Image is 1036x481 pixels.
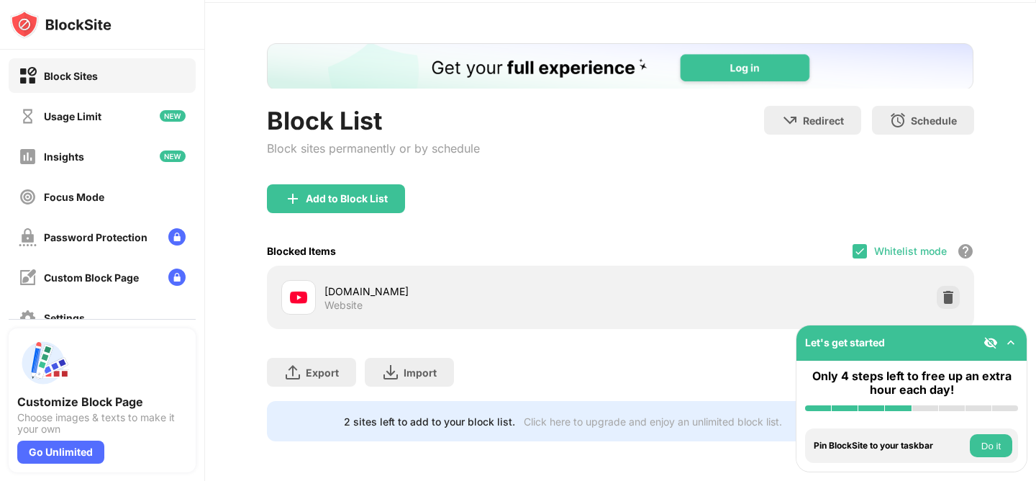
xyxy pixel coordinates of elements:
div: Blocked Items [267,245,336,257]
img: password-protection-off.svg [19,228,37,246]
div: Usage Limit [44,110,101,122]
div: [DOMAIN_NAME] [324,284,620,299]
img: focus-off.svg [19,188,37,206]
img: push-custom-page.svg [17,337,69,389]
div: Insights [44,150,84,163]
div: Let's get started [805,336,885,349]
div: Password Protection [44,231,147,243]
div: Go Unlimited [17,441,104,464]
img: new-icon.svg [160,150,186,162]
img: eye-not-visible.svg [983,336,998,350]
div: Customize Block Page [17,395,187,409]
div: Only 4 steps left to free up an extra hour each day! [805,369,1018,397]
div: Schedule [911,114,957,127]
img: insights-off.svg [19,148,37,166]
div: Choose images & texts to make it your own [17,412,187,435]
img: customize-block-page-off.svg [19,269,37,287]
div: Export [306,367,339,379]
div: Click here to upgrade and enjoy an unlimited block list. [524,415,782,428]
iframe: Banner [267,43,973,89]
div: 2 sites left to add to your block list. [344,415,515,428]
div: Add to Block List [306,193,388,204]
div: Block Sites [44,70,98,82]
img: omni-setup-toggle.svg [1004,336,1018,350]
div: Block sites permanently or by schedule [267,141,480,156]
button: Do it [970,434,1012,457]
img: time-usage-off.svg [19,107,37,125]
div: Website [324,299,363,312]
div: Block List [267,106,480,135]
div: Settings [44,312,85,324]
img: new-icon.svg [160,110,186,122]
div: Custom Block Page [44,271,139,284]
div: Import [404,367,437,379]
img: check.svg [854,246,865,257]
img: block-on.svg [19,67,37,85]
div: Redirect [803,114,844,127]
img: logo-blocksite.svg [10,10,112,39]
img: favicons [290,289,307,306]
img: settings-off.svg [19,309,37,327]
div: Whitelist mode [874,245,947,257]
div: Focus Mode [44,191,104,203]
img: lock-menu.svg [168,269,186,286]
div: Pin BlockSite to your taskbar [814,441,966,451]
img: lock-menu.svg [168,228,186,246]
